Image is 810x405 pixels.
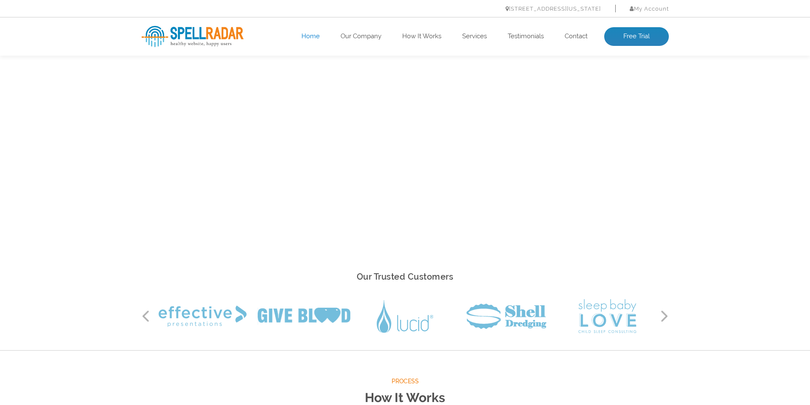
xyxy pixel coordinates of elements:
[258,308,350,325] img: Give Blood
[377,300,433,333] img: Lucid
[142,269,669,284] h2: Our Trusted Customers
[142,376,669,387] span: Process
[142,310,150,323] button: Previous
[660,310,669,323] button: Next
[578,299,637,333] img: Sleep Baby Love
[159,306,247,327] img: Effective
[466,303,546,329] img: Shell Dredging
